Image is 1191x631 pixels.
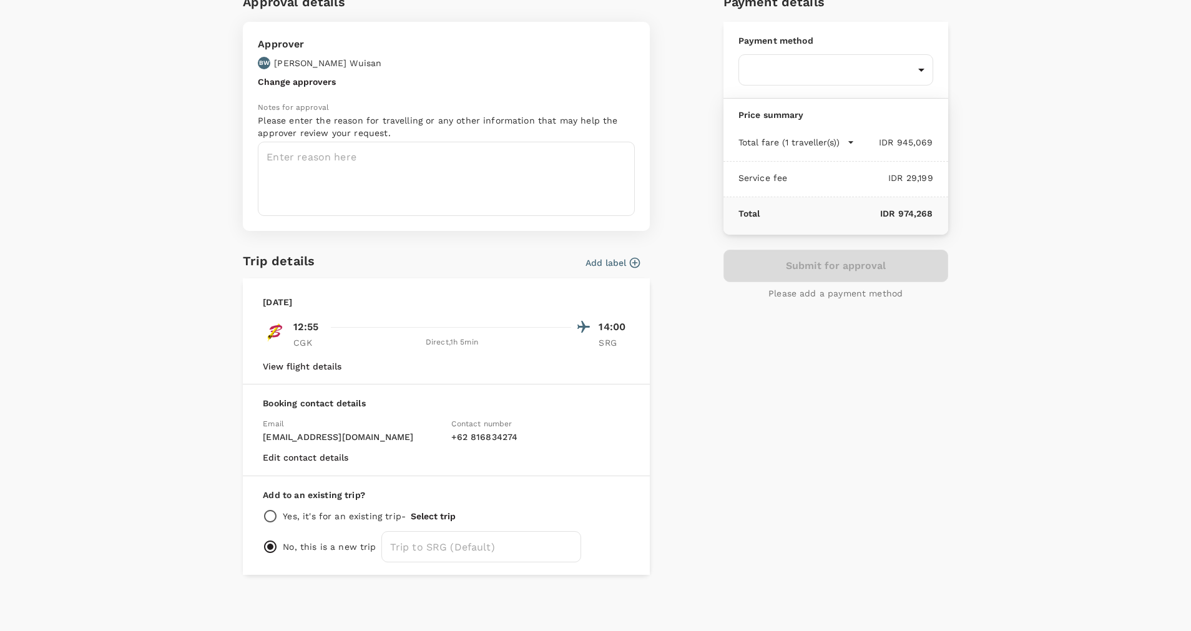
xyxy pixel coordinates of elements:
p: Payment method [738,34,933,47]
div: Direct , 1h 5min [332,336,571,349]
p: IDR 974,268 [760,207,933,220]
p: [DATE] [263,296,292,308]
h6: Trip details [243,251,315,271]
p: Total [738,207,760,220]
p: IDR 945,069 [855,136,933,149]
p: Service fee [738,172,788,184]
p: CGK [293,336,325,349]
p: BW [259,59,270,67]
p: Booking contact details [263,397,630,409]
span: Contact number [451,419,512,428]
p: [PERSON_NAME] Wuisan [274,57,381,69]
button: View flight details [263,361,341,371]
p: Approver [258,37,381,52]
button: Select trip [411,511,456,521]
button: Edit contact details [263,452,348,462]
p: [EMAIL_ADDRESS][DOMAIN_NAME] [263,431,441,443]
p: Price summary [738,109,933,121]
p: Please add a payment method [768,287,903,300]
p: No, this is a new trip [283,541,376,553]
span: Email [263,419,284,428]
div: ​ [738,54,933,86]
p: Add to an existing trip? [263,489,630,501]
button: Total fare (1 traveller(s)) [738,136,855,149]
p: SRG [599,336,630,349]
button: Add label [586,257,640,269]
p: Please enter the reason for travelling or any other information that may help the approver review... [258,114,635,139]
p: IDR 29,199 [787,172,933,184]
p: 14:00 [599,320,630,335]
p: + 62 816834274 [451,431,630,443]
input: Trip to SRG (Default) [381,531,581,562]
p: Yes, it's for an existing trip - [283,510,406,522]
img: ID [263,320,288,345]
p: Total fare (1 traveller(s)) [738,136,840,149]
p: 12:55 [293,320,318,335]
button: Change approvers [258,77,336,87]
p: Notes for approval [258,102,635,114]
